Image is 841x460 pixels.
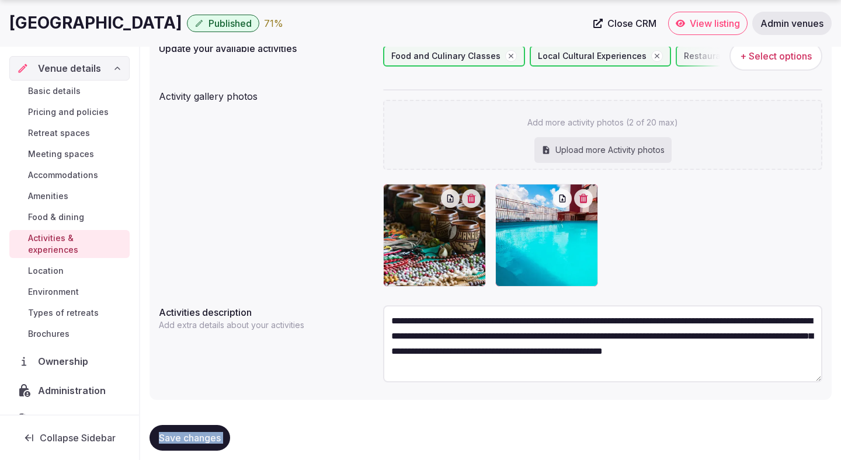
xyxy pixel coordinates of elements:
a: Activity log [9,407,130,432]
span: Activity log [38,413,94,427]
span: + Select options [740,50,812,62]
a: Amenities [9,188,130,204]
p: Add extra details about your activities [159,319,308,331]
a: Basic details [9,83,130,99]
span: View listing [690,18,740,29]
span: Ownership [38,354,93,368]
span: Save changes [159,432,221,444]
div: Food and Culinary Classes [383,46,525,67]
span: Administration [38,384,110,398]
span: Amenities [28,190,68,202]
div: Activity gallery photos [159,85,374,103]
div: act2'.jpg [383,184,486,287]
button: Published [187,15,259,32]
a: Brochures [9,326,130,342]
a: Retreat spaces [9,125,130,141]
div: Upload more Activity photos [534,137,672,163]
a: Meeting spaces [9,146,130,162]
span: Pricing and policies [28,106,109,118]
a: Administration [9,378,130,403]
span: Location [28,265,64,277]
span: Close CRM [607,18,656,29]
a: Close CRM [586,12,663,35]
button: + Select options [729,41,822,71]
label: Update your available activities [159,44,374,53]
p: Add more activity photos (2 of 20 max) [527,117,678,128]
span: Activities & experiences [28,232,125,256]
a: Pricing and policies [9,104,130,120]
span: Collapse Sidebar [40,432,116,444]
a: Food & dining [9,209,130,225]
label: Activities description [159,308,374,317]
span: Meeting spaces [28,148,94,160]
a: Ownership [9,349,130,374]
a: Types of retreats [9,305,130,321]
span: Accommodations [28,169,98,181]
span: Published [208,18,252,29]
a: View listing [668,12,748,35]
a: Admin venues [752,12,832,35]
span: Admin venues [760,18,823,29]
button: 71% [264,16,283,30]
a: Environment [9,284,130,300]
a: Activities & experiences [9,230,130,258]
a: Accommodations [9,167,130,183]
span: Retreat spaces [28,127,90,139]
div: 71 % [264,16,283,30]
div: Restaurants [676,46,758,67]
span: Basic details [28,85,81,97]
button: Save changes [150,425,230,451]
div: act1.webp [495,184,598,287]
span: Venue details [38,61,101,75]
div: Local Cultural Experiences [530,46,671,67]
button: Collapse Sidebar [9,425,130,451]
a: Location [9,263,130,279]
span: Types of retreats [28,307,99,319]
span: Brochures [28,328,69,340]
h1: [GEOGRAPHIC_DATA] [9,12,182,34]
span: Food & dining [28,211,84,223]
span: Environment [28,286,79,298]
